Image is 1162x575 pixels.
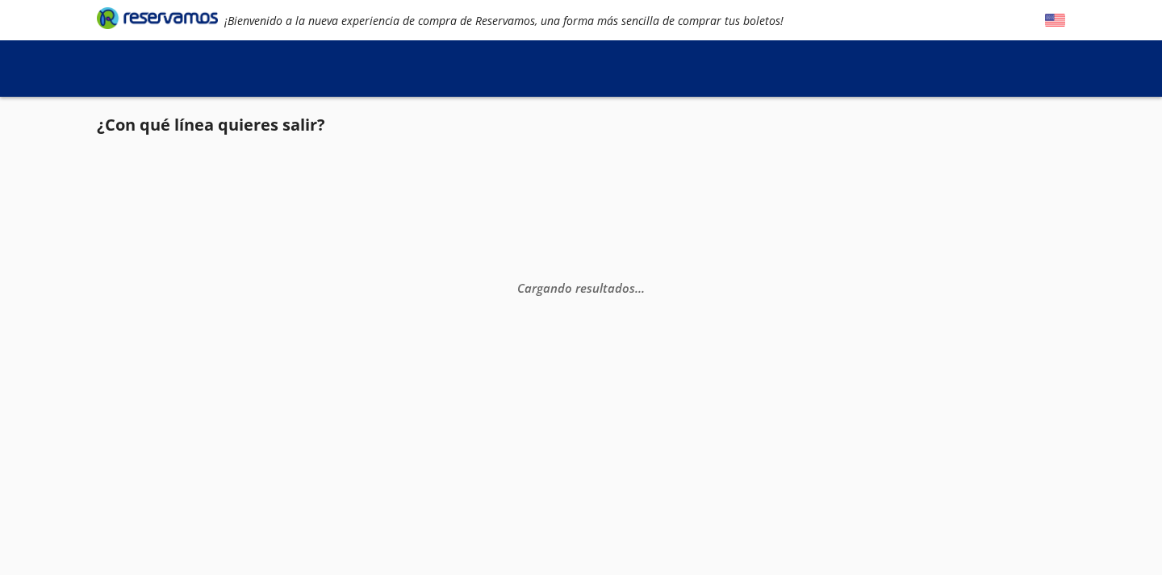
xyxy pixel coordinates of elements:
span: . [638,279,642,295]
em: ¡Bienvenido a la nueva experiencia de compra de Reservamos, una forma más sencilla de comprar tus... [224,13,784,28]
span: . [642,279,645,295]
button: English [1045,10,1065,31]
span: . [635,279,638,295]
p: ¿Con qué línea quieres salir? [97,113,325,137]
i: Brand Logo [97,6,218,30]
a: Brand Logo [97,6,218,35]
em: Cargando resultados [517,279,645,295]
